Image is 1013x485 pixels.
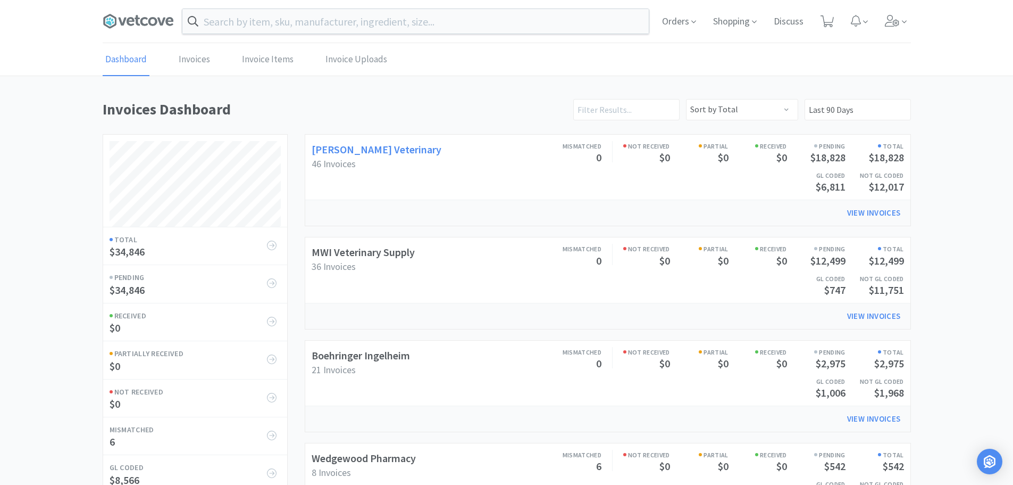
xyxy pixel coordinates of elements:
[787,347,845,370] a: Pending$2,975
[845,244,904,254] h6: Total
[776,151,787,164] span: $0
[787,244,845,254] h6: Pending
[110,424,271,435] h6: Mismatched
[103,44,149,76] a: Dashboard
[670,141,729,151] h6: Partial
[729,347,787,370] a: Received$0
[824,283,845,297] span: $747
[729,347,787,357] h6: Received
[543,450,601,473] a: Mismatched6
[596,459,601,473] span: 6
[110,234,271,245] h6: Total
[718,254,729,267] span: $0
[543,141,601,151] h6: Mismatched
[659,254,670,267] span: $0
[729,450,787,473] a: Received$0
[810,151,845,164] span: $18,828
[977,449,1002,474] div: Open Intercom Messenger
[670,347,729,357] h6: Partial
[103,379,287,417] a: Not Received$0
[103,417,287,455] a: Mismatched6
[312,260,356,273] span: 36 Invoices
[787,274,845,284] h6: GL Coded
[670,141,729,164] a: Partial$0
[840,306,908,327] a: View Invoices
[659,357,670,370] span: $0
[787,450,845,460] h6: Pending
[845,450,904,460] h6: Total
[110,386,271,398] h6: Not Received
[573,99,680,120] input: Filter Results...
[312,143,441,156] a: [PERSON_NAME] Veterinary
[787,170,845,193] a: GL Coded$6,811
[623,244,670,267] a: Not Received$0
[883,459,904,473] span: $542
[623,141,670,151] h6: Not Received
[816,386,845,399] span: $1,006
[845,376,904,399] a: Not GL Coded$1,968
[845,347,904,370] a: Total$2,975
[787,376,845,387] h6: GL Coded
[543,450,601,460] h6: Mismatched
[776,357,787,370] span: $0
[776,254,787,267] span: $0
[845,141,904,151] h6: Total
[787,450,845,473] a: Pending$542
[543,244,601,254] h6: Mismatched
[110,348,271,359] h6: Partially Received
[845,450,904,473] a: Total$542
[543,141,601,164] a: Mismatched0
[103,341,287,379] a: Partially Received$0
[110,283,145,297] span: $34,846
[787,274,845,297] a: GL Coded$747
[659,151,670,164] span: $0
[110,310,271,322] h6: Received
[110,245,145,258] span: $34,846
[787,170,845,180] h6: GL Coded
[596,254,601,267] span: 0
[769,17,808,27] a: Discuss
[543,347,601,357] h6: Mismatched
[103,97,567,121] h1: Invoices Dashboard
[312,245,415,259] a: MWI Veterinary Supply
[824,459,845,473] span: $542
[869,180,904,193] span: $12,017
[239,44,296,76] a: Invoice Items
[845,170,904,193] a: Not GL Coded$12,017
[623,450,670,473] a: Not Received$0
[787,244,845,267] a: Pending$12,499
[670,450,729,473] a: Partial$0
[787,347,845,357] h6: Pending
[103,265,287,302] a: Pending$34,846
[623,141,670,164] a: Not Received$0
[845,141,904,164] a: Total$18,828
[869,283,904,297] span: $11,751
[110,359,120,373] span: $0
[729,141,787,164] a: Received$0
[718,151,729,164] span: $0
[718,459,729,473] span: $0
[845,274,904,284] h6: Not GL Coded
[110,462,271,473] h6: GL Coded
[176,44,213,76] a: Invoices
[312,158,356,170] span: 46 Invoices
[874,386,904,399] span: $1,968
[845,274,904,297] a: Not GL Coded$11,751
[845,244,904,267] a: Total$12,499
[729,244,787,254] h6: Received
[840,408,908,430] a: View Invoices
[110,435,115,448] span: 6
[845,170,904,180] h6: Not GL Coded
[729,244,787,267] a: Received$0
[670,347,729,370] a: Partial$0
[312,364,356,376] span: 21 Invoices
[110,272,271,283] h6: Pending
[623,347,670,370] a: Not Received$0
[840,202,908,224] a: View Invoices
[103,303,287,341] a: Received$0
[670,450,729,460] h6: Partial
[845,347,904,357] h6: Total
[623,450,670,460] h6: Not Received
[596,357,601,370] span: 0
[729,450,787,460] h6: Received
